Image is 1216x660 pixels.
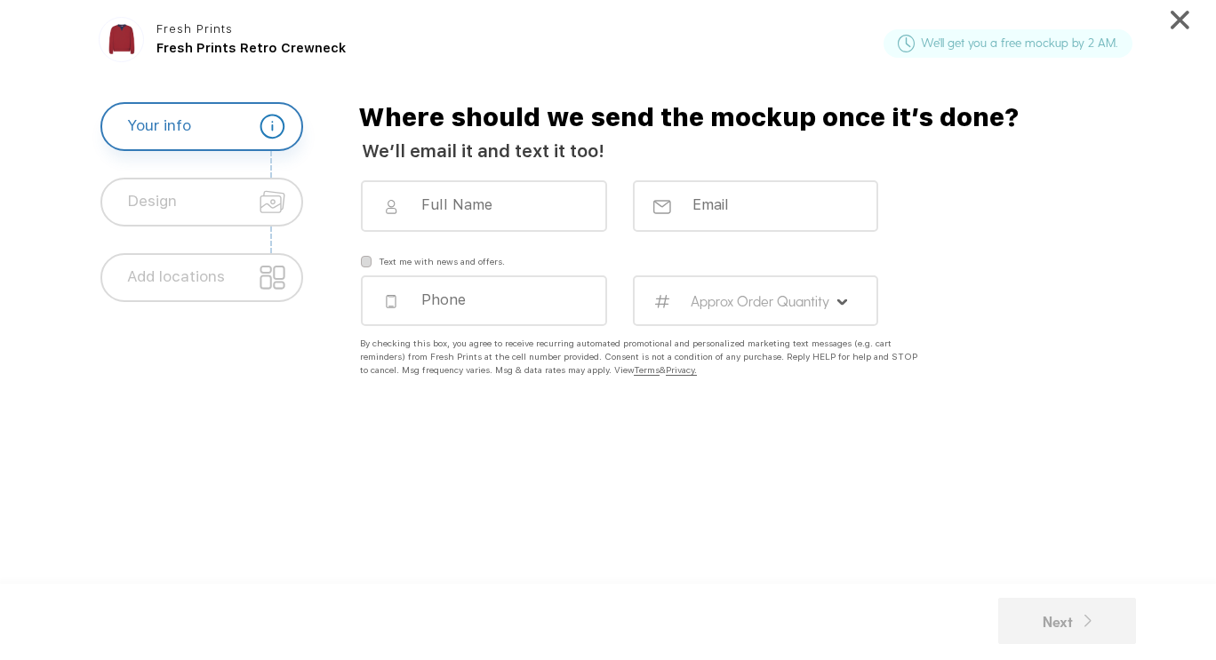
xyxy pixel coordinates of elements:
[260,265,285,290] img: location_unselected.svg
[260,114,285,139] img: information_selected.svg
[1043,610,1092,632] div: Next
[127,104,191,149] div: Your info
[634,364,660,376] span: Terms
[653,200,671,214] img: your_email.svg
[379,253,505,266] label: Text me with news and offers.
[921,34,1117,46] label: We'll get you a free mockup by 2 AM.
[653,295,671,309] img: your_number.svg
[382,295,400,309] img: your_phone.svg
[127,179,177,225] div: Design
[420,290,572,308] input: Phone
[103,20,140,58] img: 815e4bb4-45f7-471f-9d73-c3cae9d84d7d
[156,40,346,55] span: Fresh Prints Retro Crewneck
[1084,615,1092,627] img: back.svg
[358,102,1019,132] label: Where should we send the mockup once it’s done?
[382,200,400,214] img: your_name.svg
[360,337,924,377] div: By checking this box, you agree to receive recurring automated promotional and personalized marke...
[127,255,225,300] div: Add locations
[898,35,915,52] img: clock_circular_outline.svg
[156,23,310,37] div: Fresh Prints
[420,195,572,213] input: Full Name
[362,140,604,163] label: We’ll email it and text it too!
[836,299,847,306] img: your_dropdown.svg
[666,364,697,376] span: Privacy.
[1171,11,1189,29] img: cancel.svg
[691,195,843,213] input: Email
[691,292,830,309] label: Approx Order Quantity
[260,189,285,215] img: design_unselected.svg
